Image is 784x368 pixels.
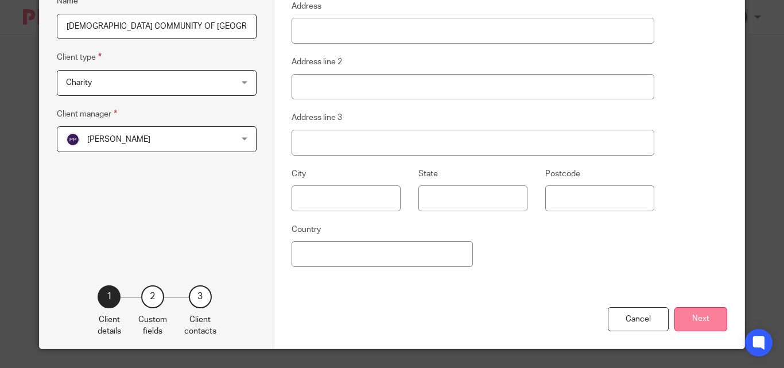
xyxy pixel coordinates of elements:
p: Custom fields [138,314,167,338]
p: Client details [98,314,121,338]
label: Address line 2 [292,56,342,68]
img: svg%3E [66,133,80,146]
div: 3 [189,285,212,308]
p: Client contacts [184,314,216,338]
label: Client manager [57,107,117,121]
span: [PERSON_NAME] [87,135,150,144]
label: Country [292,224,321,235]
label: Client type [57,51,102,64]
div: 2 [141,285,164,308]
label: Address line 3 [292,112,342,123]
label: Postcode [545,168,580,180]
label: State [418,168,438,180]
label: Address [292,1,321,12]
div: 1 [98,285,121,308]
span: Charity [66,79,92,87]
label: City [292,168,306,180]
button: Next [674,307,727,332]
div: Cancel [608,307,669,332]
